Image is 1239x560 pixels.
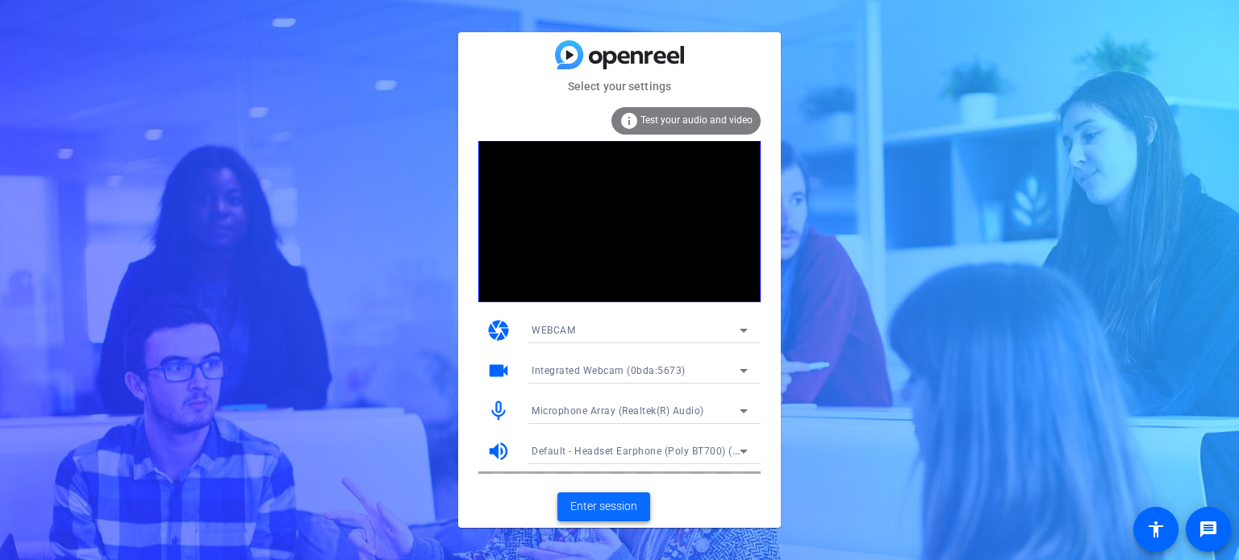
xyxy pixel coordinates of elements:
img: blue-gradient.svg [555,40,684,68]
mat-icon: mic_none [486,399,511,423]
span: Enter session [570,498,637,515]
mat-icon: message [1199,520,1218,539]
mat-icon: accessibility [1146,520,1166,539]
span: Test your audio and video [640,114,753,126]
button: Enter session [557,492,650,521]
mat-icon: info [619,111,639,131]
mat-card-subtitle: Select your settings [458,77,781,95]
span: WEBCAM [532,325,575,336]
span: Default - Headset Earphone (Poly BT700) (047f:02e6) [532,444,784,457]
mat-icon: camera [486,318,511,342]
mat-icon: volume_up [486,439,511,463]
span: Integrated Webcam (0bda:5673) [532,365,686,376]
mat-icon: videocam [486,359,511,383]
span: Microphone Array (Realtek(R) Audio) [532,405,704,417]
